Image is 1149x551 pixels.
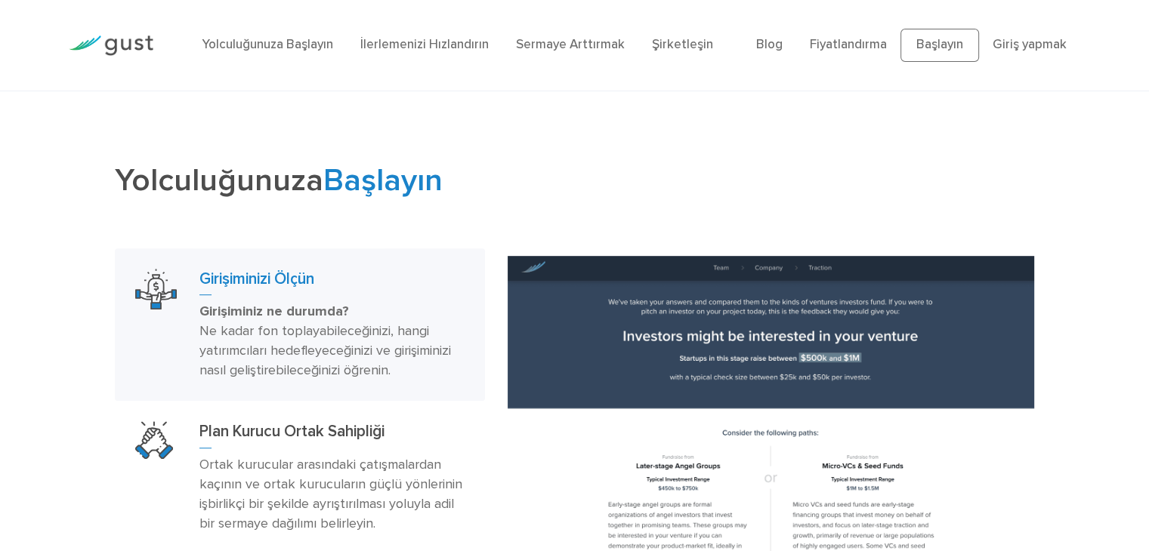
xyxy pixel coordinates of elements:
[199,422,385,441] font: Plan Kurucu Ortak Sahipliği
[360,37,489,52] a: İlerlemenizi Hızlandırın
[993,37,1067,52] a: Giriş yapmak
[199,303,349,319] font: Girişiminiz ne durumda?
[115,248,485,402] a: Girişiminizi ÖlçünGirişiminizi ÖlçünGirişiminiz ne durumda? Ne kadar fon toplayabileceğinizi, han...
[199,269,314,288] font: Girişiminizi Ölçün
[69,35,153,56] img: Gust Logo
[323,162,443,199] font: Başlayın
[900,29,979,62] a: Başlayın
[756,37,783,52] a: Blog
[199,323,451,378] font: Ne kadar fon toplayabileceğinizi, hangi yatırımcıları hedefleyeceğinizi ve girişiminizi nasıl gel...
[516,37,625,52] a: Sermaye Arttırmak
[115,162,323,199] font: Yolculuğunuza
[135,421,173,459] img: Plan Kurucu Ortak Sahipliği
[652,37,713,52] a: Şirketleşin
[916,37,963,52] font: Başlayın
[810,37,887,52] a: Fiyatlandırma
[199,457,462,531] font: Ortak kurucular arasındaki çatışmalardan kaçının ve ortak kurucuların güçlü yönlerinin işbirlikçi...
[135,269,177,310] img: Girişiminizi Ölçün
[202,37,333,52] a: Yolculuğunuza Başlayın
